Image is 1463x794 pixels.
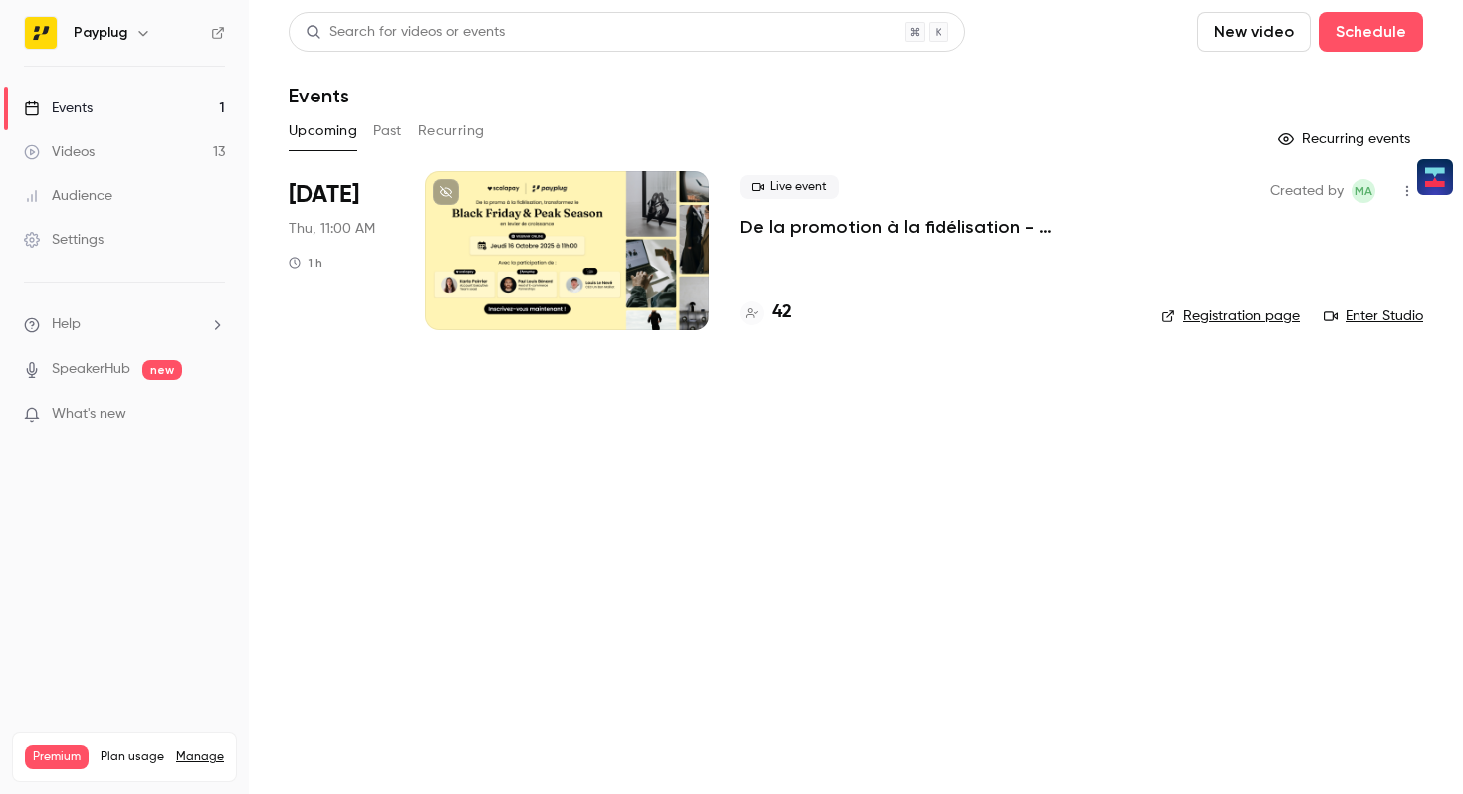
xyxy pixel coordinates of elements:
button: New video [1197,12,1311,52]
a: De la promotion à la fidélisation - Transformer le [DATE][DATE] & Peak Season en levier de croiss... [740,215,1130,239]
div: Videos [24,142,95,162]
span: What's new [52,404,126,425]
a: 42 [740,299,792,326]
a: SpeakerHub [52,359,130,380]
h4: 42 [772,299,792,326]
button: Schedule [1319,12,1423,52]
h1: Events [289,84,349,107]
span: Plan usage [101,749,164,765]
span: Thu, 11:00 AM [289,219,375,239]
iframe: Noticeable Trigger [201,406,225,424]
span: ma [1355,179,1372,203]
h6: Payplug [74,23,127,43]
div: Search for videos or events [306,22,505,43]
div: 1 h [289,255,322,271]
span: new [142,360,182,380]
span: Premium [25,745,89,769]
div: Events [24,99,93,118]
button: Upcoming [289,115,357,147]
div: Oct 16 Thu, 11:00 AM (Europe/Paris) [289,171,393,330]
div: Audience [24,186,112,206]
a: Manage [176,749,224,765]
a: Enter Studio [1324,306,1423,326]
img: Payplug [25,17,57,49]
button: Recurring events [1269,123,1423,155]
span: mhaza abdou [1352,179,1375,203]
li: help-dropdown-opener [24,314,225,335]
span: Help [52,314,81,335]
button: Recurring [418,115,485,147]
button: Past [373,115,402,147]
div: Settings [24,230,104,250]
span: [DATE] [289,179,359,211]
span: Live event [740,175,839,199]
span: Created by [1270,179,1344,203]
a: Registration page [1161,306,1300,326]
